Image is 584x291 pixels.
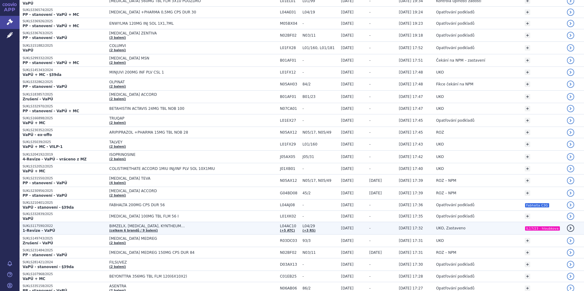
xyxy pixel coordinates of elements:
span: ARIPIPRAZOL +PHARMA 15MG TBL NOB 28 [109,130,262,135]
span: [DATE] [341,130,354,135]
strong: PP - stanovení - VaPÚ [23,253,67,257]
span: - [369,214,370,218]
span: [DATE] [341,191,354,195]
span: [DATE] [341,46,354,50]
span: L01/160, L01/181 [302,46,338,50]
span: - [369,70,370,74]
a: detail [567,32,574,39]
a: detail [567,129,574,136]
strong: VaPÚ + MC [23,277,45,281]
span: Opatřování podkladů [436,46,475,50]
strong: PP - stanovení - VaPÚ [23,193,67,198]
span: [DATE] 17:30 [399,262,423,267]
span: - [369,130,370,135]
span: G04BD08 [280,191,299,195]
p: SUKLS204192/2019 [23,153,106,157]
span: - [369,286,370,290]
span: - [369,226,370,230]
a: + [525,262,530,267]
span: [DATE] 17:27 [399,286,423,290]
a: + [525,118,530,123]
span: [DATE] [341,95,354,99]
a: + [525,70,530,75]
p: SUKLS117590/2022 [23,224,106,228]
a: detail [567,249,574,256]
p: SUKLS332862/2025 [23,80,106,84]
span: - [302,118,338,123]
span: Opatřování podkladů [436,274,475,278]
p: SUKLS230352/2025 [23,128,106,132]
p: SUKLS281421/2024 [23,260,106,264]
strong: VaPÚ - stanovení - §39da [23,265,74,269]
span: COLUMVI [109,44,262,48]
span: TRUQAP [109,116,262,120]
span: B01/23 [302,95,338,99]
span: - [369,155,370,159]
strong: 4-Revize - VaPÚ - vráceno z MZ [23,157,87,161]
span: COLISTIMETHATE ACCORD 1MIU INJ/INF PLV SOL 10X1MIU [109,167,262,171]
strong: PP - stanovení - VaPÚ + MC [23,24,79,28]
a: (2 balení) [109,157,126,161]
p: SUKLS332839/2025 [23,212,106,216]
span: ROZ – NPM [436,178,456,183]
p: SUKLS336926/2025 [23,19,106,23]
p: SUKLS183857/2025 [23,92,106,97]
span: 84/2 [302,82,338,86]
span: [MEDICAL_DATA] TEVA [109,176,262,181]
a: + [525,81,530,87]
span: [DATE] [369,191,382,195]
a: (2 balení) [109,48,126,52]
span: - [369,167,370,171]
span: B01AF01 [280,58,299,63]
a: + [525,178,530,183]
span: [DATE] 17:48 [399,82,423,86]
span: L04/19 [302,10,338,14]
span: [DATE] 19:23 [399,21,423,26]
a: (2 balení) [109,145,126,148]
span: N03/11 [302,250,338,255]
a: (2 balení) [109,121,126,124]
span: [MEDICAL_DATA] ACCORD [109,92,262,97]
i: Fabhalta C3G [525,203,549,207]
span: N03/11 [302,33,338,38]
span: ISOPRINOSINE [109,153,262,157]
span: - [369,21,370,26]
a: (2 balení) [109,97,126,101]
a: detail [567,201,574,209]
strong: VaPÚ [23,217,33,221]
span: 45/2 [302,191,338,195]
span: [DATE] [341,214,354,218]
span: [DATE] [341,10,354,14]
span: [DATE] [341,58,354,63]
span: N05/17, N05/49 [302,178,338,183]
span: OLPINAT [109,80,262,84]
span: - [369,106,370,111]
strong: PP - stanovení - VaPÚ + MC [23,109,79,113]
strong: VaPÚ + MC - §39da [23,73,61,77]
a: + [525,106,530,111]
span: Opatřování podkladů [436,286,475,290]
a: + [525,45,530,51]
a: + [525,142,530,147]
a: (celkem 6 brandů / 9 balení) [109,229,158,232]
span: BEYONTTRA 356MG TBL FLM 120(6X10X2) [109,274,262,278]
span: ROZ – NPM [436,250,456,255]
a: (+5 ATC) [280,229,295,232]
span: [DATE] [341,262,354,267]
span: BIMZELX, [MEDICAL_DATA], KYNTHEUM… [109,224,262,228]
span: N05AH03 [280,82,299,86]
span: [DATE] 17:42 [399,155,423,159]
span: 86/2 [302,286,338,290]
span: [DATE] [341,142,354,146]
span: B01AF01 [280,95,299,99]
span: [DATE] 17:43 [399,142,423,146]
span: [DATE] [341,21,354,26]
span: [DATE] 17:31 [399,239,423,243]
span: [DATE] 17:32 [399,226,423,230]
span: N02BF02 [280,33,299,38]
span: - [302,106,338,111]
span: 93/3 [302,239,338,243]
strong: VaPÚ [23,48,33,52]
span: - [302,58,338,63]
span: [MEDICAL_DATA] MEDREG [109,236,262,241]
